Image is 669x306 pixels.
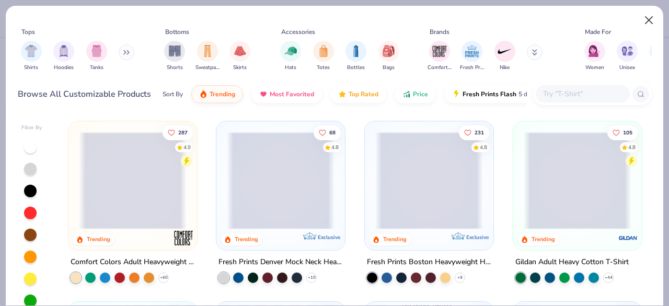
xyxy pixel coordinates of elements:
img: Shirts Image [25,45,37,57]
button: filter button [494,41,515,72]
div: 4.9 [183,143,191,151]
div: 4.8 [628,143,636,151]
img: flash.gif [452,90,460,98]
button: filter button [229,41,250,72]
div: Filter By [21,124,42,132]
div: filter for Nike [494,41,515,72]
button: filter button [195,41,220,72]
span: Price [413,90,428,98]
img: Totes Image [318,45,329,57]
span: + 44 [604,275,612,281]
span: Fresh Prints [460,64,484,72]
button: filter button [345,41,366,72]
button: filter button [460,41,484,72]
div: Tops [21,27,35,37]
div: filter for Comfort Colors [428,41,452,72]
span: Bags [383,64,395,72]
div: filter for Bottles [345,41,366,72]
div: Fresh Prints Denver Mock Neck Heavyweight Sweatshirt [218,256,343,269]
span: + 60 [159,275,167,281]
span: 68 [330,130,336,135]
div: filter for Bags [378,41,399,72]
div: filter for Skirts [229,41,250,72]
button: filter button [617,41,638,72]
button: filter button [86,41,107,72]
div: filter for Shorts [164,41,185,72]
span: + 10 [308,275,316,281]
img: Skirts Image [234,45,246,57]
div: Accessories [281,27,315,37]
div: Gildan Adult Heavy Cotton T-Shirt [515,256,629,269]
button: Trending [191,85,243,103]
span: 231 [475,130,484,135]
img: most_fav.gif [259,90,268,98]
span: 5 day delivery [518,88,557,100]
span: Shorts [167,64,183,72]
span: Top Rated [349,90,378,98]
span: Unisex [619,64,635,72]
span: 287 [178,130,188,135]
span: Comfort Colors [428,64,452,72]
input: Try "T-Shirt" [542,88,622,100]
button: Close [639,10,659,30]
span: Skirts [233,64,247,72]
span: Most Favorited [270,90,314,98]
span: Women [585,64,604,72]
img: Hats Image [285,45,297,57]
span: Hats [285,64,296,72]
img: Fresh Prints Image [464,43,480,59]
div: filter for Hats [280,41,301,72]
button: Price [395,85,436,103]
button: Fresh Prints Flash5 day delivery [444,85,565,103]
button: filter button [378,41,399,72]
div: 4.8 [480,143,487,151]
span: + 9 [457,275,463,281]
span: Totes [317,64,330,72]
div: filter for Sweatpants [195,41,220,72]
div: filter for Tanks [86,41,107,72]
button: Top Rated [330,85,386,103]
span: 105 [623,130,632,135]
img: Gildan logo [618,228,639,248]
div: Comfort Colors Adult Heavyweight T-Shirt [71,256,195,269]
button: Like [314,125,341,140]
img: Unisex Image [621,45,633,57]
button: Like [459,125,489,140]
button: filter button [53,41,74,72]
span: Exclusive [318,234,340,241]
span: Hoodies [54,64,74,72]
div: filter for Unisex [617,41,638,72]
div: filter for Fresh Prints [460,41,484,72]
span: Bottles [347,64,365,72]
button: filter button [584,41,605,72]
div: Brands [430,27,449,37]
button: Like [607,125,638,140]
button: filter button [21,41,42,72]
img: Shorts Image [169,45,181,57]
img: Bottles Image [350,45,362,57]
span: Fresh Prints Flash [463,90,516,98]
img: TopRated.gif [338,90,347,98]
div: Made For [585,27,611,37]
span: Exclusive [466,234,489,241]
button: Most Favorited [251,85,322,103]
button: Like [163,125,193,140]
img: Sweatpants Image [202,45,213,57]
span: Tanks [90,64,103,72]
button: filter button [428,41,452,72]
img: trending.gif [199,90,207,98]
img: Comfort Colors logo [172,228,193,248]
div: Browse All Customizable Products [18,88,151,100]
button: filter button [280,41,301,72]
div: filter for Women [584,41,605,72]
span: Nike [500,64,510,72]
span: Sweatpants [195,64,220,72]
span: Trending [210,90,235,98]
img: Comfort Colors Image [432,43,447,59]
img: Nike Image [497,43,513,59]
div: Fresh Prints Boston Heavyweight Hoodie [367,256,491,269]
img: Bags Image [383,45,394,57]
div: filter for Shirts [21,41,42,72]
img: Women Image [589,45,601,57]
div: filter for Hoodies [53,41,74,72]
